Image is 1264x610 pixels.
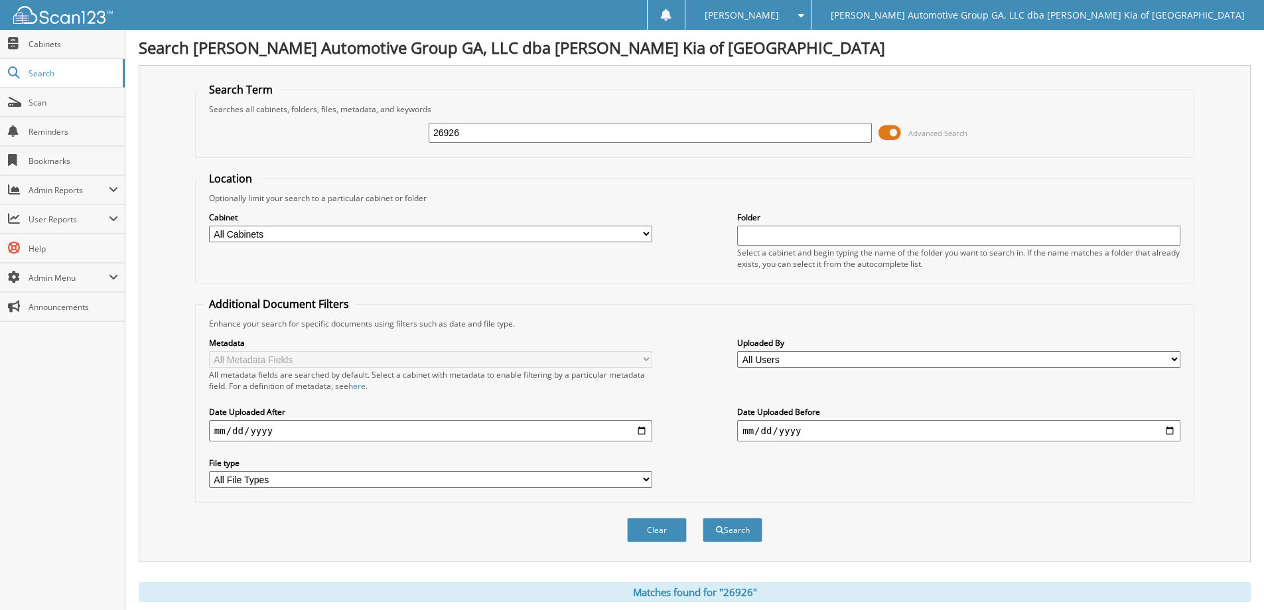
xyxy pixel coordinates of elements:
div: Select a cabinet and begin typing the name of the folder you want to search in. If the name match... [737,247,1180,269]
div: Enhance your search for specific documents using filters such as date and file type. [202,318,1187,329]
h1: Search [PERSON_NAME] Automotive Group GA, LLC dba [PERSON_NAME] Kia of [GEOGRAPHIC_DATA] [139,37,1251,58]
span: Search [29,68,116,79]
span: Bookmarks [29,155,118,167]
legend: Search Term [202,82,279,97]
span: Advanced Search [908,128,967,138]
span: Admin Menu [29,272,109,283]
div: Searches all cabinets, folders, files, metadata, and keywords [202,104,1187,115]
label: File type [209,457,652,469]
span: Admin Reports [29,185,109,196]
span: [PERSON_NAME] [705,11,779,19]
span: Help [29,243,118,254]
img: scan123-logo-white.svg [13,6,113,24]
legend: Location [202,171,259,186]
label: Date Uploaded After [209,406,652,418]
div: Optionally limit your search to a particular cabinet or folder [202,192,1187,204]
button: Clear [627,518,687,542]
span: Announcements [29,301,118,313]
label: Metadata [209,337,652,348]
label: Date Uploaded Before [737,406,1180,418]
a: here [348,380,366,392]
label: Uploaded By [737,337,1180,348]
div: Matches found for "26926" [139,582,1251,602]
span: User Reports [29,214,109,225]
legend: Additional Document Filters [202,297,356,311]
input: start [209,420,652,441]
div: All metadata fields are searched by default. Select a cabinet with metadata to enable filtering b... [209,369,652,392]
span: Cabinets [29,38,118,50]
label: Folder [737,212,1180,223]
span: [PERSON_NAME] Automotive Group GA, LLC dba [PERSON_NAME] Kia of [GEOGRAPHIC_DATA] [831,11,1245,19]
span: Scan [29,97,118,108]
input: end [737,420,1180,441]
button: Search [703,518,762,542]
span: Reminders [29,126,118,137]
label: Cabinet [209,212,652,223]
